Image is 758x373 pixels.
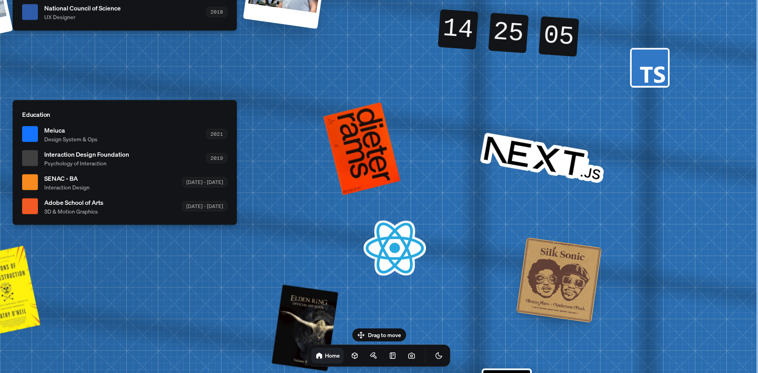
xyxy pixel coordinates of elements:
span: Meiuca [44,125,98,135]
span: Interaction Design [44,183,90,191]
a: Home [311,348,344,364]
h1: Home [325,352,340,359]
p: Education [22,109,227,119]
div: 2019 [206,153,227,163]
span: Design System & Ops [44,135,98,143]
div: 2021 [206,129,227,139]
div: [DATE] - [DATE] [182,177,227,187]
div: 2018 [206,7,227,17]
span: Interaction Design Foundation [44,149,129,159]
span: Psychology of Interaction [44,159,129,167]
span: SENAC - BA [44,173,90,183]
span: Adobe School of Arts [44,197,103,207]
div: [DATE] - [DATE] [182,201,227,211]
span: 3D & Motion Graphics [44,207,103,215]
span: National Council of Science [44,3,121,13]
button: Toggle Theme [431,348,447,364]
span: UX Designer [44,13,121,21]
